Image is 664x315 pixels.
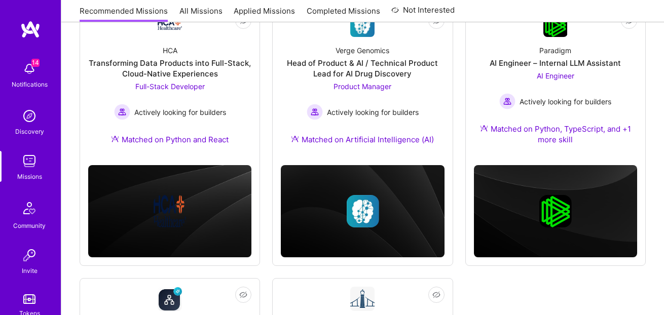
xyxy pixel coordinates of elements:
div: HCA [163,45,177,56]
div: Verge Genomics [336,45,389,56]
div: Community [13,220,46,231]
span: 14 [31,59,40,67]
div: Notifications [12,79,48,90]
img: Company Logo [350,13,375,37]
a: All Missions [179,6,223,22]
img: teamwork [19,151,40,171]
a: Company LogoParadigmAI Engineer – Internal LLM AssistantAI Engineer Actively looking for builders... [474,13,637,157]
div: Transforming Data Products into Full-Stack, Cloud-Native Experiences [88,58,251,79]
div: AI Engineer – Internal LLM Assistant [490,58,621,68]
div: Invite [22,265,38,276]
img: cover [88,165,251,257]
div: Matched on Artificial Intelligence (AI) [291,134,434,145]
img: Actively looking for builders [307,104,323,120]
img: Actively looking for builders [499,93,515,109]
img: cover [281,165,444,257]
i: icon EyeClosed [239,291,247,299]
img: Company logo [154,195,186,227]
img: bell [19,59,40,79]
img: discovery [19,106,40,126]
div: Matched on Python, TypeScript, and +1 more skill [474,124,637,145]
img: Company Logo [158,20,182,30]
img: cover [474,165,637,257]
img: Company Logo [543,13,567,37]
a: Not Interested [391,4,455,22]
a: Completed Missions [307,6,380,22]
a: Company LogoHCATransforming Data Products into Full-Stack, Cloud-Native ExperiencesFull-Stack Dev... [88,13,251,157]
img: Company Logo [158,287,182,311]
span: Actively looking for builders [327,107,419,117]
img: Ateam Purple Icon [291,135,299,143]
div: Head of Product & AI / Technical Product Lead for AI Drug Discovery [281,58,444,79]
a: Recommended Missions [80,6,168,22]
div: Discovery [15,126,44,137]
span: Full-Stack Developer [135,82,205,91]
img: Company logo [539,195,572,227]
img: Ateam Purple Icon [480,124,488,132]
img: Company Logo [350,287,375,311]
span: Actively looking for builders [520,96,611,107]
a: Company LogoVerge GenomicsHead of Product & AI / Technical Product Lead for AI Drug DiscoveryProd... [281,13,444,157]
i: icon EyeClosed [432,291,440,299]
div: Matched on Python and React [111,134,229,145]
img: Ateam Purple Icon [111,135,119,143]
img: Actively looking for builders [114,104,130,120]
div: Missions [17,171,42,182]
a: Applied Missions [234,6,295,22]
span: Product Manager [334,82,391,91]
img: Company logo [346,195,379,227]
img: logo [20,20,41,38]
span: AI Engineer [537,71,574,80]
div: Paradigm [539,45,571,56]
img: tokens [23,294,35,304]
img: Community [17,196,42,220]
span: Actively looking for builders [134,107,226,117]
img: Invite [19,245,40,265]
